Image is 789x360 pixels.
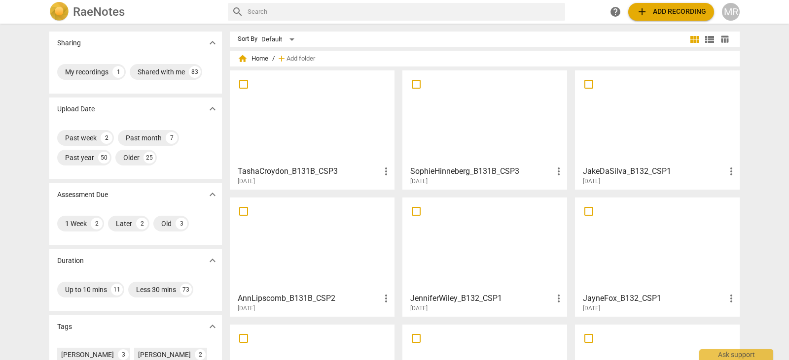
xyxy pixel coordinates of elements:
div: Default [261,32,298,47]
div: [PERSON_NAME] [61,350,114,360]
input: Search [248,4,561,20]
span: [DATE] [238,304,255,313]
span: more_vert [380,293,392,304]
div: Less 30 mins [136,285,176,295]
div: Past week [65,133,97,143]
span: / [272,55,275,63]
div: 7 [166,132,178,144]
h3: JenniferWiley_B132_CSP1 [410,293,553,304]
div: 2 [195,349,206,360]
span: expand_more [207,255,218,266]
span: [DATE] [410,177,428,186]
div: Old [161,219,172,229]
button: Table view [717,32,732,47]
button: MR [722,3,740,21]
span: help [610,6,621,18]
span: expand_more [207,103,218,115]
div: 3 [118,349,129,360]
div: 1 Week [65,219,87,229]
span: more_vert [553,293,565,304]
p: Tags [57,322,72,332]
a: JenniferWiley_B132_CSP1[DATE] [406,201,564,312]
h3: SophieHinneberg_B131B_CSP3 [410,165,553,177]
button: Upload [628,3,714,21]
span: more_vert [553,165,565,177]
img: Logo [49,2,69,22]
a: JakeDaSilva_B132_CSP1[DATE] [578,74,736,185]
div: 50 [98,152,110,164]
a: AnnLipscomb_B131B_CSP2[DATE] [233,201,391,312]
span: view_module [689,33,701,45]
button: Show more [205,101,220,116]
span: more_vert [725,165,737,177]
div: Shared with me [138,67,185,77]
div: Sort By [238,35,257,43]
span: more_vert [725,293,737,304]
div: 25 [143,152,155,164]
span: search [232,6,244,18]
span: Add folder [287,55,315,63]
span: add [277,54,287,64]
button: Show more [205,35,220,50]
p: Upload Date [57,104,95,114]
div: 2 [136,218,148,229]
div: Later [116,219,132,229]
span: [DATE] [583,177,600,186]
div: 2 [101,132,112,144]
div: Up to 10 mins [65,285,107,295]
button: Show more [205,253,220,268]
span: [DATE] [410,304,428,313]
a: JayneFox_B132_CSP1[DATE] [578,201,736,312]
div: [PERSON_NAME] [138,350,191,360]
h3: JayneFox_B132_CSP1 [583,293,725,304]
div: 1 [112,66,124,78]
span: add [636,6,648,18]
p: Duration [57,256,84,266]
div: Past month [126,133,162,143]
span: more_vert [380,165,392,177]
button: List view [702,32,717,47]
span: Home [238,54,268,64]
div: 11 [111,284,123,295]
span: [DATE] [583,304,600,313]
div: Past year [65,153,94,163]
h3: TashaCroydon_B131B_CSP3 [238,165,380,177]
span: expand_more [207,189,218,200]
span: Add recording [636,6,706,18]
h3: AnnLipscomb_B131B_CSP2 [238,293,380,304]
p: Assessment Due [57,190,108,200]
div: My recordings [65,67,108,77]
button: Show more [205,187,220,202]
div: 3 [176,218,187,229]
span: expand_more [207,37,218,49]
div: 73 [180,284,192,295]
button: Tile view [687,32,702,47]
a: SophieHinneberg_B131B_CSP3[DATE] [406,74,564,185]
button: Show more [205,319,220,334]
a: TashaCroydon_B131B_CSP3[DATE] [233,74,391,185]
h2: RaeNotes [73,5,125,19]
div: Older [123,153,140,163]
a: Help [607,3,624,21]
div: Ask support [699,349,773,360]
span: [DATE] [238,177,255,186]
span: expand_more [207,321,218,332]
a: LogoRaeNotes [49,2,220,22]
span: table_chart [720,34,729,44]
p: Sharing [57,38,81,48]
div: 2 [91,218,103,229]
span: home [238,54,248,64]
div: 83 [189,66,201,78]
h3: JakeDaSilva_B132_CSP1 [583,165,725,177]
span: view_list [704,33,716,45]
